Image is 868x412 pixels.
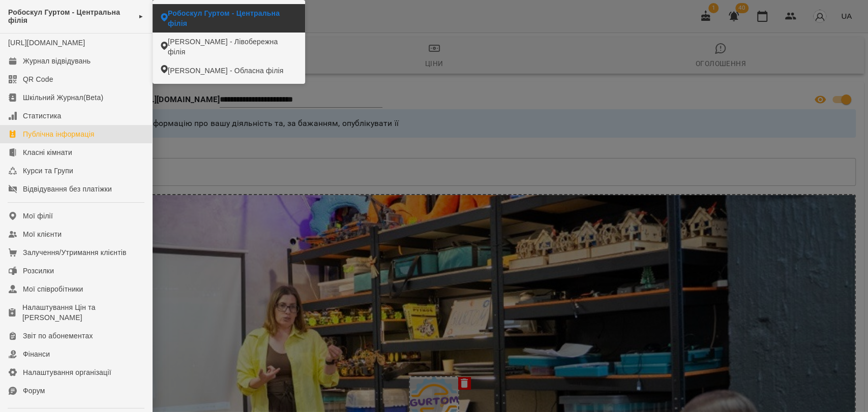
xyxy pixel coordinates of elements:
div: Статистика [23,111,62,121]
div: Публічна інформація [23,129,94,139]
div: Журнал відвідувань [23,56,91,66]
div: Фінанси [23,349,50,359]
a: [URL][DOMAIN_NAME] [8,39,85,47]
div: QR Code [23,74,53,84]
div: Залучення/Утримання клієнтів [23,247,127,258]
span: ► [138,12,144,20]
div: Мої співробітники [23,284,83,294]
div: Розсилки [23,266,54,276]
div: Курси та Групи [23,166,73,176]
div: Налаштування Цін та [PERSON_NAME] [22,302,144,323]
span: [PERSON_NAME] - Лівобережна філія [168,37,297,57]
div: Мої філії [23,211,53,221]
div: Шкільний Журнал(Beta) [23,92,103,103]
span: Робоскул Гуртом - Центральна філія [168,8,297,28]
div: Налаштування організації [23,367,111,377]
div: Мої клієнти [23,229,62,239]
div: Звіт по абонементах [23,331,93,341]
div: Відвідування без платіжки [23,184,112,194]
div: Форум [23,386,45,396]
span: [PERSON_NAME] - Обласна філія [168,66,284,76]
div: Класні кімнати [23,147,72,157]
span: Робоскул Гуртом - Центральна філія [8,8,133,25]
